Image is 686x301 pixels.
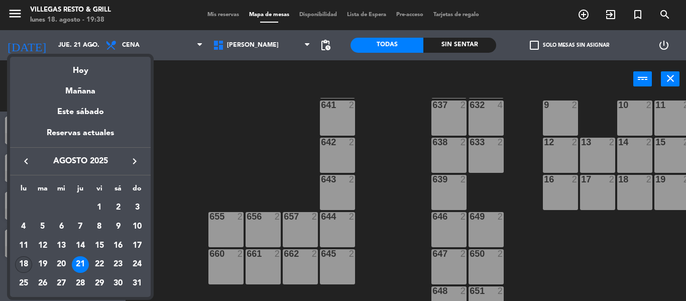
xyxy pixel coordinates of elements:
[52,183,71,198] th: miércoles
[129,155,141,167] i: keyboard_arrow_right
[35,155,126,168] span: agosto 2025
[90,198,109,218] td: 1 de agosto de 2025
[34,237,51,254] div: 12
[129,237,146,254] div: 17
[72,256,89,273] div: 21
[128,183,147,198] th: domingo
[109,256,127,273] div: 23
[109,236,128,255] td: 16 de agosto de 2025
[128,255,147,274] td: 24 de agosto de 2025
[71,274,90,293] td: 28 de agosto de 2025
[52,236,71,255] td: 13 de agosto de 2025
[33,274,52,293] td: 26 de agosto de 2025
[53,218,70,235] div: 6
[129,218,146,235] div: 10
[91,256,108,273] div: 22
[72,218,89,235] div: 7
[90,255,109,274] td: 22 de agosto de 2025
[33,217,52,236] td: 5 de agosto de 2025
[33,236,52,255] td: 12 de agosto de 2025
[71,236,90,255] td: 14 de agosto de 2025
[128,217,147,236] td: 10 de agosto de 2025
[71,255,90,274] td: 21 de agosto de 2025
[10,57,151,77] div: Hoy
[20,155,32,167] i: keyboard_arrow_left
[71,217,90,236] td: 7 de agosto de 2025
[91,199,108,216] div: 1
[71,183,90,198] th: jueves
[15,256,32,273] div: 18
[33,255,52,274] td: 19 de agosto de 2025
[129,199,146,216] div: 3
[90,217,109,236] td: 8 de agosto de 2025
[109,199,127,216] div: 2
[90,183,109,198] th: viernes
[10,77,151,98] div: Mañana
[14,198,90,218] td: AGO.
[109,183,128,198] th: sábado
[91,237,108,254] div: 15
[52,217,71,236] td: 6 de agosto de 2025
[90,236,109,255] td: 15 de agosto de 2025
[53,256,70,273] div: 20
[10,98,151,126] div: Este sábado
[109,275,127,292] div: 30
[34,256,51,273] div: 19
[14,217,33,236] td: 4 de agosto de 2025
[109,198,128,218] td: 2 de agosto de 2025
[14,183,33,198] th: lunes
[17,155,35,168] button: keyboard_arrow_left
[109,217,128,236] td: 9 de agosto de 2025
[109,274,128,293] td: 30 de agosto de 2025
[90,274,109,293] td: 29 de agosto de 2025
[15,218,32,235] div: 4
[53,275,70,292] div: 27
[53,237,70,254] div: 13
[14,236,33,255] td: 11 de agosto de 2025
[14,274,33,293] td: 25 de agosto de 2025
[129,256,146,273] div: 24
[34,275,51,292] div: 26
[52,274,71,293] td: 27 de agosto de 2025
[14,255,33,274] td: 18 de agosto de 2025
[126,155,144,168] button: keyboard_arrow_right
[91,275,108,292] div: 29
[72,237,89,254] div: 14
[128,274,147,293] td: 31 de agosto de 2025
[91,218,108,235] div: 8
[109,218,127,235] div: 9
[33,183,52,198] th: martes
[128,236,147,255] td: 17 de agosto de 2025
[109,255,128,274] td: 23 de agosto de 2025
[129,275,146,292] div: 31
[34,218,51,235] div: 5
[15,275,32,292] div: 25
[10,127,151,147] div: Reservas actuales
[72,275,89,292] div: 28
[15,237,32,254] div: 11
[109,237,127,254] div: 16
[128,198,147,218] td: 3 de agosto de 2025
[52,255,71,274] td: 20 de agosto de 2025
